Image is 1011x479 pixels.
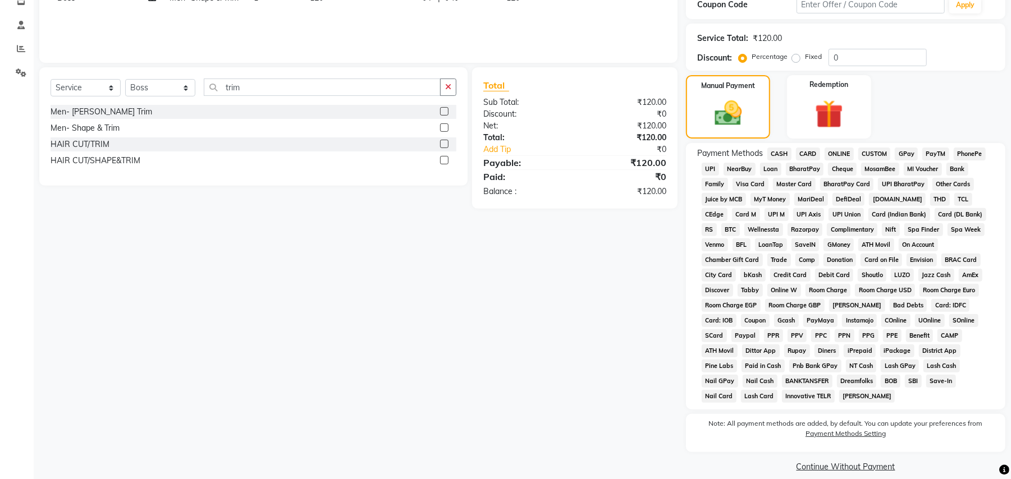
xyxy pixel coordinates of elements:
span: District App [919,344,960,357]
span: Tabby [738,284,763,297]
span: BFL [733,238,751,251]
div: Men- Shape & Trim [51,122,120,134]
span: PhonePe [954,148,986,160]
div: Sub Total: [475,96,575,108]
div: Total: [475,132,575,144]
span: Room Charge Euro [919,284,979,297]
span: Coupon [741,314,770,327]
span: CAMP [937,329,962,342]
span: SOnline [949,314,978,327]
span: Nail Card [702,390,736,403]
span: PPV [788,329,807,342]
label: Redemption [809,80,848,90]
span: Comp [795,254,819,266]
span: BharatPay Card [820,178,874,191]
span: Debit Card [815,269,854,282]
span: Dreamfolks [837,375,877,388]
a: Continue Without Payment [688,461,1003,473]
span: GPay [895,148,918,160]
label: Percentage [752,52,788,62]
div: HAIR CUT/SHAPE&TRIM [51,155,140,167]
span: Room Charge USD [855,284,915,297]
span: Lash Cash [923,360,960,372]
span: Loan [760,163,781,176]
span: ATH Movil [702,344,738,357]
span: Total [483,80,509,91]
span: UPI BharatPay [878,178,928,191]
span: PPN [835,329,854,342]
span: PayMaya [803,314,838,327]
span: Dittor App [742,344,780,357]
span: Bad Debts [890,299,927,312]
span: CEdge [702,208,728,221]
span: CARD [796,148,820,160]
span: Gcash [774,314,799,327]
span: LoanTap [755,238,787,251]
span: Pine Labs [702,360,737,372]
span: Paypal [731,329,760,342]
span: [PERSON_NAME] [829,299,885,312]
span: Other Cards [932,178,974,191]
span: PPC [811,329,830,342]
span: Complimentary [827,223,877,236]
span: BANKTANSFER [782,375,832,388]
div: ₹120.00 [753,33,782,44]
span: Spa Finder [904,223,943,236]
span: Bank [946,163,968,176]
label: Fixed [805,52,822,62]
span: PPG [859,329,879,342]
span: Envision [907,254,937,266]
span: CUSTOM [858,148,891,160]
div: ₹0 [575,170,675,183]
span: Card (Indian Bank) [868,208,930,221]
img: _cash.svg [706,98,751,129]
span: Card: IOB [702,314,736,327]
span: ATH Movil [858,238,894,251]
div: ₹0 [575,108,675,120]
span: iPackage [880,344,914,357]
span: Chamber Gift Card [702,254,763,266]
span: Credit Card [770,269,811,282]
div: ₹120.00 [575,132,675,144]
span: Rupay [784,344,810,357]
span: TCL [954,193,972,206]
span: Venmo [702,238,728,251]
span: COnline [881,314,911,327]
label: Payment Methods Setting [806,429,886,439]
span: Online W [767,284,801,297]
span: Master Card [773,178,816,191]
span: Room Charge EGP [702,299,761,312]
span: Spa Week [948,223,985,236]
span: LUZO [891,269,914,282]
span: BRAC Card [941,254,981,266]
span: MI Voucher [904,163,942,176]
div: Net: [475,120,575,132]
span: Cheque [828,163,857,176]
div: ₹120.00 [575,120,675,132]
span: BOB [881,375,900,388]
span: Card on File [861,254,902,266]
span: Family [702,178,728,191]
span: Card (DL Bank) [935,208,986,221]
span: Paid in Cash [742,360,785,372]
span: Jazz Cash [918,269,954,282]
span: UOnline [915,314,945,327]
span: NT Cash [846,360,877,372]
span: SBI [905,375,922,388]
span: bKash [740,269,766,282]
span: Trade [767,254,791,266]
span: City Card [702,269,736,282]
span: BTC [721,223,740,236]
span: SCard [702,329,727,342]
label: Manual Payment [701,81,755,91]
div: Balance : [475,186,575,197]
span: Donation [824,254,857,266]
span: SaveIN [792,238,820,251]
span: ONLINE [825,148,854,160]
div: Men- [PERSON_NAME] Trim [51,106,152,118]
span: [DOMAIN_NAME] [869,193,926,206]
span: PPE [883,329,902,342]
div: ₹120.00 [575,186,675,197]
span: Save-In [926,375,956,388]
span: RS [702,223,717,236]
